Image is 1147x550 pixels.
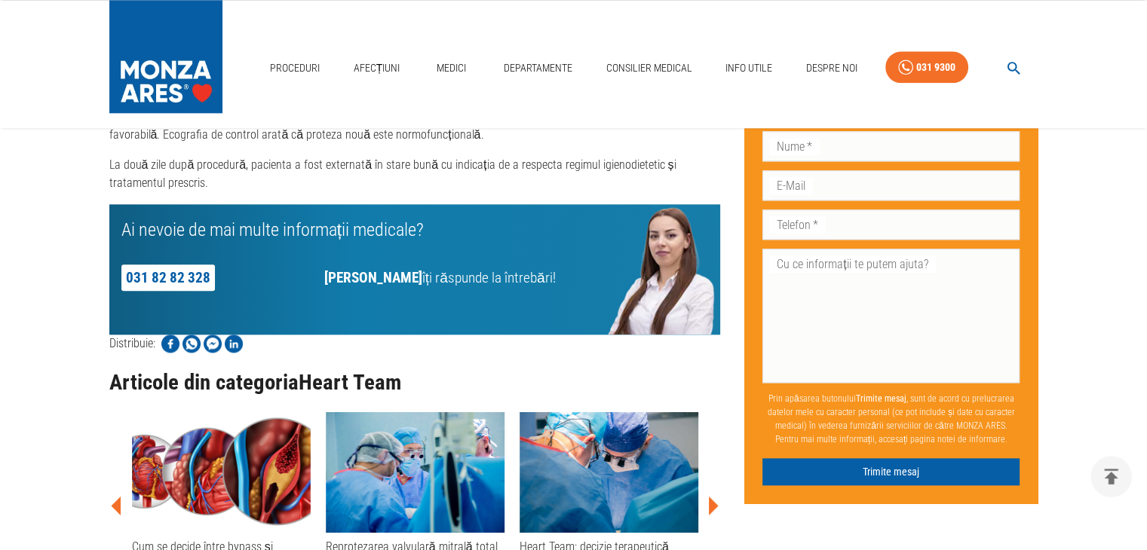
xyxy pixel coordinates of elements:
[600,53,698,84] a: Consilier Medical
[520,412,698,533] img: Heart Team: decizie terapeutică etapizată într-un caz de malformație cardiacă congenitală nediagn...
[109,156,721,192] p: La două zile după procedură, pacienta a fost externată în stare bună cu indicația de a respecta r...
[264,53,326,84] a: Proceduri
[800,53,863,84] a: Despre Noi
[856,393,906,404] b: Trimite mesaj
[161,335,179,353] img: Share on Facebook
[121,216,556,243] p: Ai nevoie de mai multe informații medicale?
[132,412,311,533] img: Cum se decide între bypass și angioplastie? Rolul diagnosticului imagistic și al echipei multidis...
[916,58,955,77] div: 031 9300
[885,51,968,84] a: 031 9300
[121,264,215,291] a: 031 82 82 328
[204,335,222,353] img: Share on Facebook Messenger
[182,335,201,353] img: Share on WhatsApp
[265,267,555,289] p: îți răspunde la întrebări!
[607,204,720,335] img: Ai nevoie de mai multe informații medicale?
[109,371,721,395] h3: Articole din categoria Heart Team
[348,53,406,84] a: Afecțiuni
[225,335,243,353] img: Share on LinkedIn
[498,53,578,84] a: Departamente
[428,53,476,84] a: Medici
[109,335,155,353] p: Distribuie:
[762,386,1020,452] p: Prin apăsarea butonului , sunt de acord cu prelucrarea datelor mele cu caracter personal (ce pot ...
[1090,456,1132,497] button: delete
[719,53,778,84] a: Info Utile
[326,412,504,533] img: Reprotezarea valvulară mitrală total endoscopică | Chirurgie cardiacă modernă
[324,269,422,286] strong: [PERSON_NAME]
[762,458,1020,486] button: Trimite mesaj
